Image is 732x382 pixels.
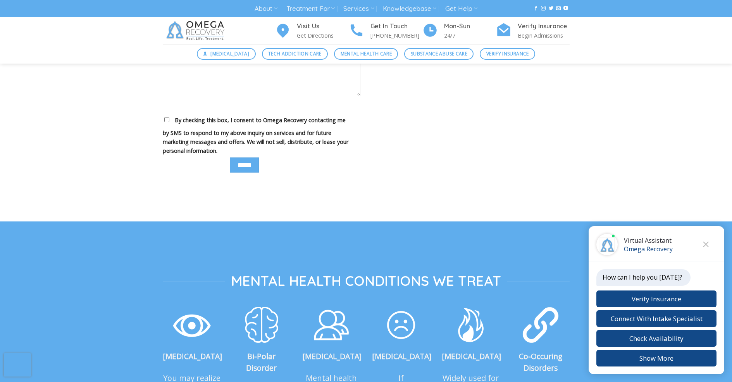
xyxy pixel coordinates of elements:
[556,6,561,11] a: Send us an email
[163,351,222,361] strong: [MEDICAL_DATA]
[343,2,374,16] a: Services
[486,50,529,57] span: Verify Insurance
[442,351,501,361] strong: [MEDICAL_DATA]
[163,41,360,102] label: Your message (optional)
[480,48,535,60] a: Verify Insurance
[297,31,349,40] p: Get Directions
[541,6,546,11] a: Follow on Instagram
[519,351,562,373] strong: Co-Occuring Disorders
[255,2,277,16] a: About
[411,50,467,57] span: Substance Abuse Care
[163,116,348,154] span: By checking this box, I consent to Omega Recovery contacting me by SMS to respond to my above inq...
[164,117,169,122] input: By checking this box, I consent to Omega Recovery contacting me by SMS to respond to my above inq...
[210,50,249,57] span: [MEDICAL_DATA]
[341,50,392,57] span: Mental Health Care
[268,50,322,57] span: Tech Addiction Care
[231,272,501,290] span: Mental Health Conditions We Treat
[444,31,496,40] p: 24/7
[372,351,431,361] strong: [MEDICAL_DATA]
[534,6,538,11] a: Follow on Facebook
[246,351,277,373] strong: Bi-Polar Disorder
[370,31,422,40] p: [PHONE_NUMBER]
[518,21,570,31] h4: Verify Insurance
[334,48,398,60] a: Mental Health Care
[297,21,349,31] h4: Visit Us
[370,21,422,31] h4: Get In Touch
[404,48,474,60] a: Substance Abuse Care
[262,48,328,60] a: Tech Addiction Care
[563,6,568,11] a: Follow on YouTube
[383,2,436,16] a: Knowledgebase
[163,50,360,96] textarea: Your message (optional)
[197,48,256,60] a: [MEDICAL_DATA]
[518,31,570,40] p: Begin Admissions
[549,6,553,11] a: Follow on Twitter
[349,21,422,40] a: Get In Touch [PHONE_NUMBER]
[163,17,231,44] img: Omega Recovery
[302,351,362,361] strong: [MEDICAL_DATA]
[286,2,335,16] a: Treatment For
[445,2,477,16] a: Get Help
[496,21,570,40] a: Verify Insurance Begin Admissions
[444,21,496,31] h4: Mon-Sun
[275,21,349,40] a: Visit Us Get Directions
